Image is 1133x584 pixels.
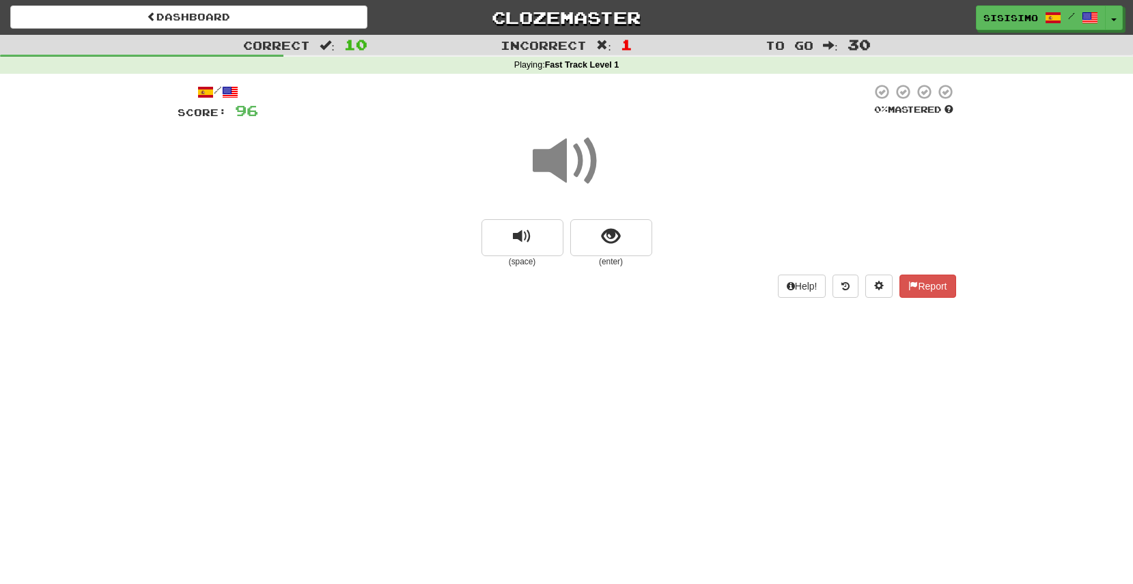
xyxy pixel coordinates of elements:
small: (enter) [570,256,652,268]
small: (space) [481,256,563,268]
strong: Fast Track Level 1 [545,60,619,70]
span: / [1068,11,1075,20]
span: To go [766,38,813,52]
span: sisisimo [983,12,1038,24]
span: : [823,40,838,51]
button: Round history (alt+y) [833,275,858,298]
a: Clozemaster [388,5,745,29]
span: 96 [235,102,258,119]
span: Correct [243,38,310,52]
span: Score: [178,107,227,118]
span: 1 [621,36,632,53]
span: 0 % [874,104,888,115]
span: 10 [344,36,367,53]
button: show sentence [570,219,652,256]
span: : [596,40,611,51]
a: Dashboard [10,5,367,29]
button: Help! [778,275,826,298]
a: sisisimo / [976,5,1106,30]
button: Report [899,275,955,298]
span: Incorrect [501,38,587,52]
span: : [320,40,335,51]
div: / [178,83,258,100]
button: replay audio [481,219,563,256]
div: Mastered [871,104,956,116]
span: 30 [848,36,871,53]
